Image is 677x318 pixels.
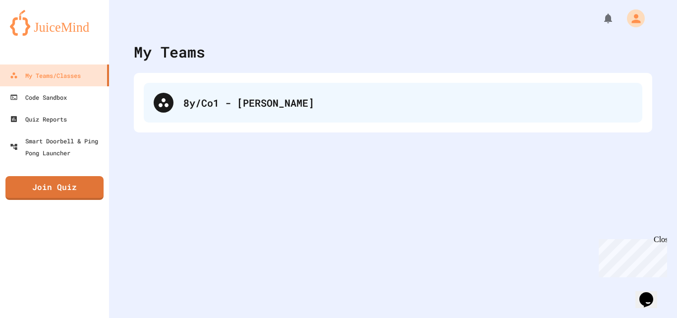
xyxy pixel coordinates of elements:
[584,10,617,27] div: My Notifications
[10,135,105,159] div: Smart Doorbell & Ping Pong Launcher
[10,113,67,125] div: Quiz Reports
[134,41,205,63] div: My Teams
[5,176,104,200] a: Join Quiz
[4,4,68,63] div: Chat with us now!Close
[617,7,647,30] div: My Account
[10,91,67,103] div: Code Sandbox
[595,235,667,277] iframe: chat widget
[10,69,81,81] div: My Teams/Classes
[10,10,99,36] img: logo-orange.svg
[183,95,632,110] div: 8y/Co1 - [PERSON_NAME]
[635,278,667,308] iframe: chat widget
[144,83,642,123] div: 8y/Co1 - [PERSON_NAME]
